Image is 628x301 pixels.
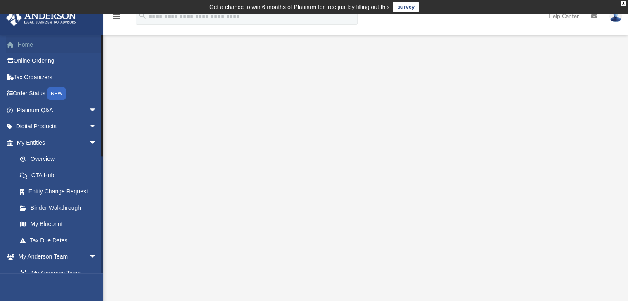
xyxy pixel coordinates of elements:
[12,167,109,183] a: CTA Hub
[609,10,622,22] img: User Pic
[111,12,121,21] i: menu
[47,87,66,100] div: NEW
[12,216,105,233] a: My Blueprint
[6,134,109,151] a: My Entitiesarrow_drop_down
[12,151,109,167] a: Overview
[6,53,109,69] a: Online Ordering
[6,69,109,85] a: Tax Organizers
[89,102,105,119] span: arrow_drop_down
[621,1,626,6] div: close
[6,249,105,265] a: My Anderson Teamarrow_drop_down
[89,118,105,135] span: arrow_drop_down
[6,118,109,135] a: Digital Productsarrow_drop_down
[12,200,109,216] a: Binder Walkthrough
[89,249,105,266] span: arrow_drop_down
[393,2,419,12] a: survey
[12,183,109,200] a: Entity Change Request
[138,11,147,20] i: search
[12,265,101,281] a: My Anderson Team
[6,85,109,102] a: Order StatusNEW
[4,10,78,26] img: Anderson Advisors Platinum Portal
[111,16,121,21] a: menu
[209,2,390,12] div: Get a chance to win 6 months of Platinum for free just by filling out this
[6,102,109,118] a: Platinum Q&Aarrow_drop_down
[12,232,109,249] a: Tax Due Dates
[6,36,109,53] a: Home
[89,134,105,151] span: arrow_drop_down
